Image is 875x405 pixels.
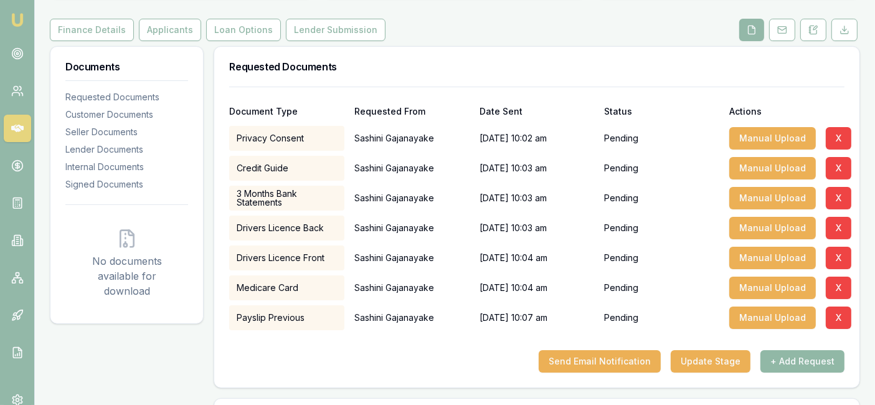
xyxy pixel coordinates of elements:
div: Privacy Consent [229,126,344,151]
div: [DATE] 10:03 am [480,216,595,241]
button: Manual Upload [729,157,816,179]
button: Manual Upload [729,217,816,239]
a: Finance Details [50,19,136,41]
button: X [826,217,851,239]
div: [DATE] 10:03 am [480,186,595,211]
p: Pending [605,132,639,145]
img: emu-icon-u.png [10,12,25,27]
button: Manual Upload [729,187,816,209]
p: Sashini Gajanayake [354,126,470,151]
p: Pending [605,312,639,324]
button: Loan Options [206,19,281,41]
div: [DATE] 10:07 am [480,305,595,330]
button: Manual Upload [729,307,816,329]
button: Manual Upload [729,277,816,299]
button: X [826,157,851,179]
button: X [826,187,851,209]
div: [DATE] 10:03 am [480,156,595,181]
div: Document Type [229,107,344,116]
div: Payslip Previous [229,305,344,330]
p: Pending [605,192,639,204]
button: Update Stage [671,350,750,373]
button: Send Email Notification [539,350,661,373]
p: Sashini Gajanayake [354,275,470,300]
div: Lender Documents [65,143,188,156]
div: Internal Documents [65,161,188,173]
div: Medicare Card [229,275,344,300]
p: Sashini Gajanayake [354,245,470,270]
p: Pending [605,222,639,234]
div: Customer Documents [65,108,188,121]
button: Manual Upload [729,127,816,150]
div: Requested From [354,107,470,116]
a: Applicants [136,19,204,41]
button: Finance Details [50,19,134,41]
p: Pending [605,162,639,174]
p: Sashini Gajanayake [354,156,470,181]
p: Sashini Gajanayake [354,305,470,330]
a: Lender Submission [283,19,388,41]
div: Requested Documents [65,91,188,103]
div: Seller Documents [65,126,188,138]
div: Drivers Licence Back [229,216,344,241]
button: X [826,277,851,299]
button: Applicants [139,19,201,41]
button: X [826,127,851,150]
div: Credit Guide [229,156,344,181]
div: Actions [729,107,844,116]
p: No documents available for download [75,254,178,298]
div: [DATE] 10:04 am [480,275,595,300]
div: 3 Months Bank Statements [229,186,344,211]
div: Status [605,107,720,116]
button: X [826,307,851,329]
div: [DATE] 10:02 am [480,126,595,151]
p: Pending [605,282,639,294]
div: [DATE] 10:04 am [480,245,595,270]
h3: Documents [65,62,188,72]
div: Date Sent [480,107,595,116]
div: Drivers Licence Front [229,245,344,270]
button: + Add Request [760,350,844,373]
button: Lender Submission [286,19,385,41]
h3: Requested Documents [229,62,844,72]
p: Sashini Gajanayake [354,216,470,241]
div: Signed Documents [65,178,188,191]
a: Loan Options [204,19,283,41]
p: Sashini Gajanayake [354,186,470,211]
button: Manual Upload [729,247,816,269]
button: X [826,247,851,269]
p: Pending [605,252,639,264]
